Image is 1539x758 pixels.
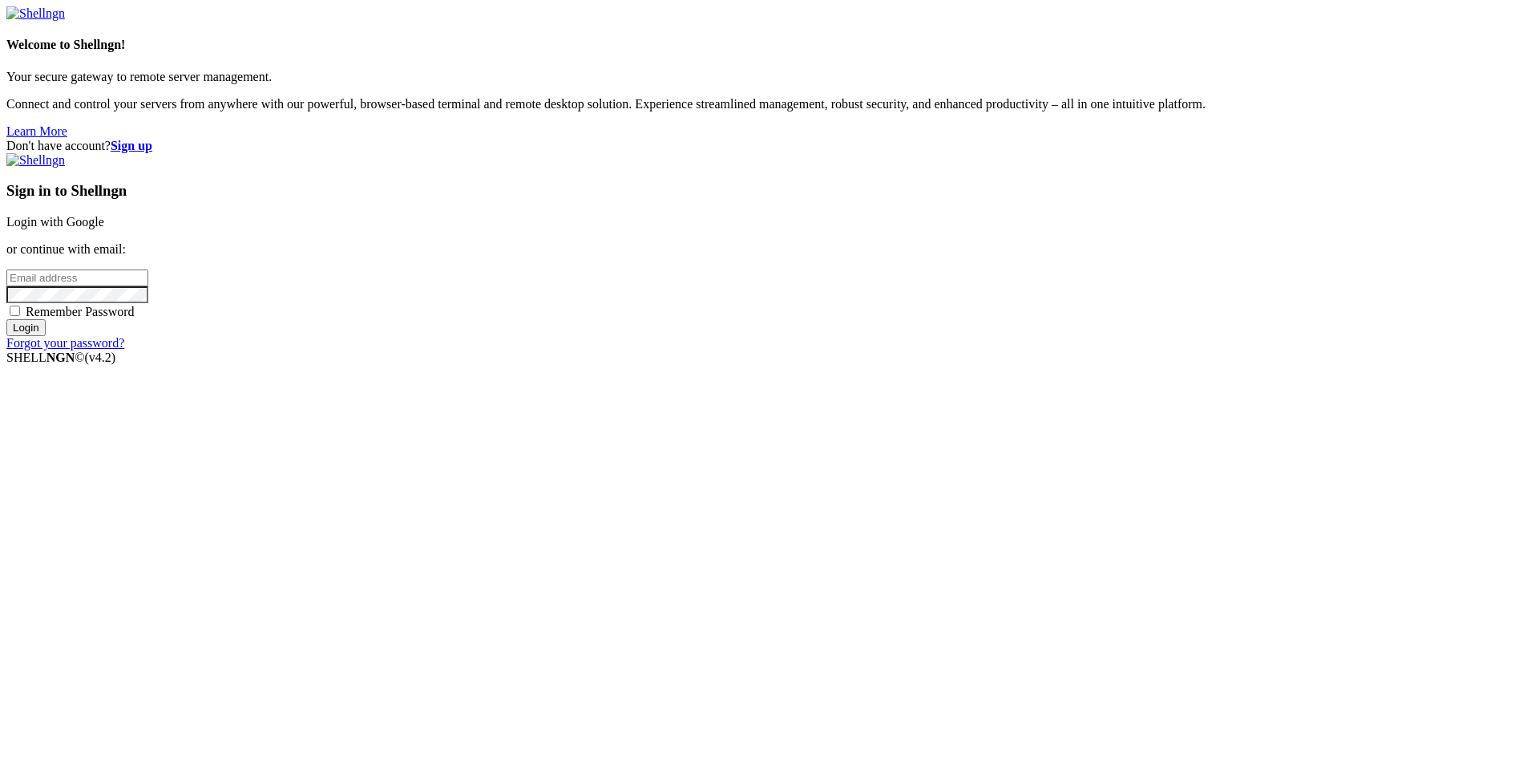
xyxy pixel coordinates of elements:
a: Forgot your password? [6,336,124,350]
p: Your secure gateway to remote server management. [6,70,1533,84]
p: Connect and control your servers from anywhere with our powerful, browser-based terminal and remo... [6,97,1533,111]
input: Remember Password [10,306,20,316]
h3: Sign in to Shellngn [6,182,1533,200]
a: Login with Google [6,215,104,229]
img: Shellngn [6,6,65,21]
input: Login [6,319,46,336]
span: 4.2.0 [85,351,116,364]
div: Don't have account? [6,139,1533,153]
h4: Welcome to Shellngn! [6,38,1533,52]
span: Remember Password [26,305,135,318]
a: Learn More [6,124,67,138]
p: or continue with email: [6,242,1533,257]
span: SHELL © [6,351,115,364]
img: Shellngn [6,153,65,168]
b: NGN [46,351,75,364]
a: Sign up [111,139,152,152]
input: Email address [6,270,148,286]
